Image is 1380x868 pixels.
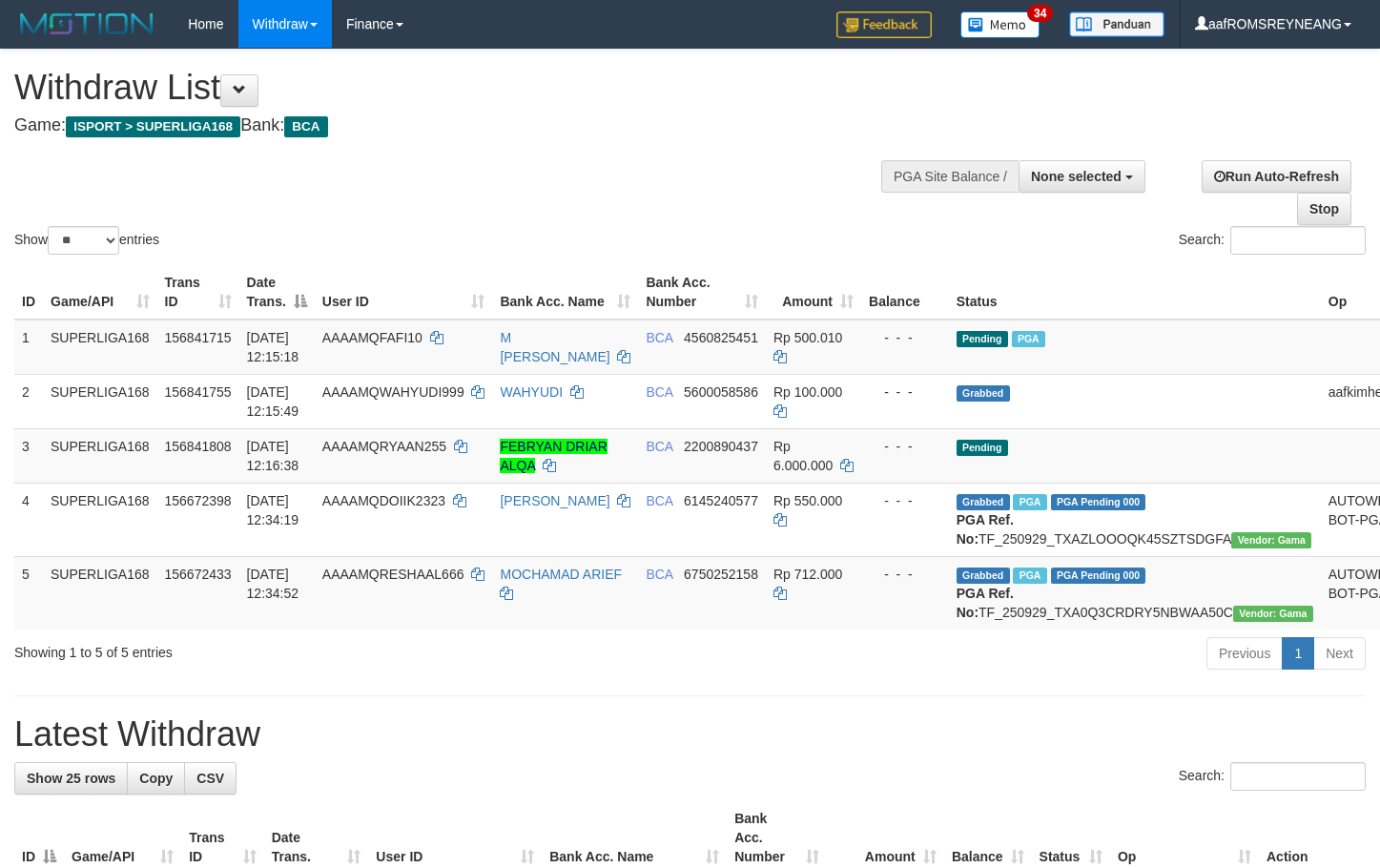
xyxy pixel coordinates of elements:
[869,328,941,347] div: - - -
[869,437,941,456] div: - - -
[196,771,224,786] span: CSV
[322,493,445,508] span: AAAAMQDOIIK2323
[14,10,159,38] img: MOTION_logo.png
[957,494,1010,510] span: Grabbed
[1231,532,1311,548] span: Vendor URL: https://trx31.1velocity.biz
[646,439,672,454] span: BCA
[957,512,1014,547] b: PGA Ref. No:
[1051,568,1146,584] span: PGA Pending
[960,11,1040,38] img: Button%20Memo.svg
[957,331,1008,347] span: Pending
[43,374,157,428] td: SUPERLIGA168
[139,771,173,786] span: Copy
[14,116,901,135] h4: Game: Bank:
[315,265,493,320] th: User ID: activate to sort column ascending
[773,567,842,582] span: Rp 712.000
[14,428,43,483] td: 3
[949,265,1321,320] th: Status
[1282,637,1314,670] a: 1
[43,483,157,556] td: SUPERLIGA168
[1012,331,1045,347] span: Marked by aafsoycanthlai
[322,439,446,454] span: AAAAMQRYAAN255
[14,374,43,428] td: 2
[322,567,464,582] span: AAAAMQRESHAAL666
[684,439,758,454] span: Copy 2200890437 to clipboard
[949,556,1321,630] td: TF_250929_TXA0Q3CRDRY5NBWAA50C
[949,483,1321,556] td: TF_250929_TXAZLOOOQK45SZTSDGFA
[165,384,232,400] span: 156841755
[957,568,1010,584] span: Grabbed
[500,439,607,473] a: FEBRYAN DRIAR ALQA
[247,384,299,419] span: [DATE] 12:15:49
[1027,5,1053,22] span: 34
[247,330,299,364] span: [DATE] 12:15:18
[165,493,232,508] span: 156672398
[14,226,159,255] label: Show entries
[1069,11,1164,37] img: panduan.png
[66,116,240,137] span: ISPORT > SUPERLIGA168
[684,493,758,508] span: Copy 6145240577 to clipboard
[14,265,43,320] th: ID
[322,330,422,345] span: AAAAMQFAFI10
[1179,226,1366,255] label: Search:
[869,565,941,584] div: - - -
[957,586,1014,620] b: PGA Ref. No:
[1051,494,1146,510] span: PGA Pending
[14,320,43,375] td: 1
[43,556,157,630] td: SUPERLIGA168
[500,567,622,582] a: MOCHAMAD ARIEF
[881,160,1019,193] div: PGA Site Balance /
[684,384,758,400] span: Copy 5600058586 to clipboard
[646,567,672,582] span: BCA
[773,439,833,473] span: Rp 6.000.000
[247,493,299,527] span: [DATE] 12:34:19
[43,265,157,320] th: Game/API: activate to sort column ascending
[14,635,561,662] div: Showing 1 to 5 of 5 entries
[500,493,609,508] a: [PERSON_NAME]
[247,567,299,601] span: [DATE] 12:34:52
[773,493,842,508] span: Rp 550.000
[165,567,232,582] span: 156672433
[14,762,128,795] a: Show 25 rows
[869,491,941,510] div: - - -
[239,265,315,320] th: Date Trans.: activate to sort column descending
[48,226,119,255] select: Showentries
[165,330,232,345] span: 156841715
[27,771,115,786] span: Show 25 rows
[14,69,901,107] h1: Withdraw List
[646,330,672,345] span: BCA
[43,428,157,483] td: SUPERLIGA168
[1013,568,1046,584] span: Marked by aafsoycanthlai
[1297,193,1351,225] a: Stop
[1230,762,1366,791] input: Search:
[165,439,232,454] span: 156841808
[1019,160,1145,193] button: None selected
[684,567,758,582] span: Copy 6750252158 to clipboard
[773,384,842,400] span: Rp 100.000
[284,116,327,137] span: BCA
[773,330,842,345] span: Rp 500.010
[1233,606,1313,622] span: Vendor URL: https://trx31.1velocity.biz
[1031,169,1122,184] span: None selected
[957,440,1008,456] span: Pending
[646,493,672,508] span: BCA
[43,320,157,375] td: SUPERLIGA168
[14,715,1366,754] h1: Latest Withdraw
[957,385,1010,402] span: Grabbed
[836,11,932,38] img: Feedback.jpg
[184,762,237,795] a: CSV
[1202,160,1351,193] a: Run Auto-Refresh
[492,265,638,320] th: Bank Acc. Name: activate to sort column ascending
[1013,494,1046,510] span: Marked by aafsoycanthlai
[638,265,766,320] th: Bank Acc. Number: activate to sort column ascending
[1230,226,1366,255] input: Search:
[127,762,185,795] a: Copy
[500,330,609,364] a: M [PERSON_NAME]
[14,483,43,556] td: 4
[869,382,941,402] div: - - -
[766,265,861,320] th: Amount: activate to sort column ascending
[684,330,758,345] span: Copy 4560825451 to clipboard
[646,384,672,400] span: BCA
[1179,762,1366,791] label: Search:
[14,556,43,630] td: 5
